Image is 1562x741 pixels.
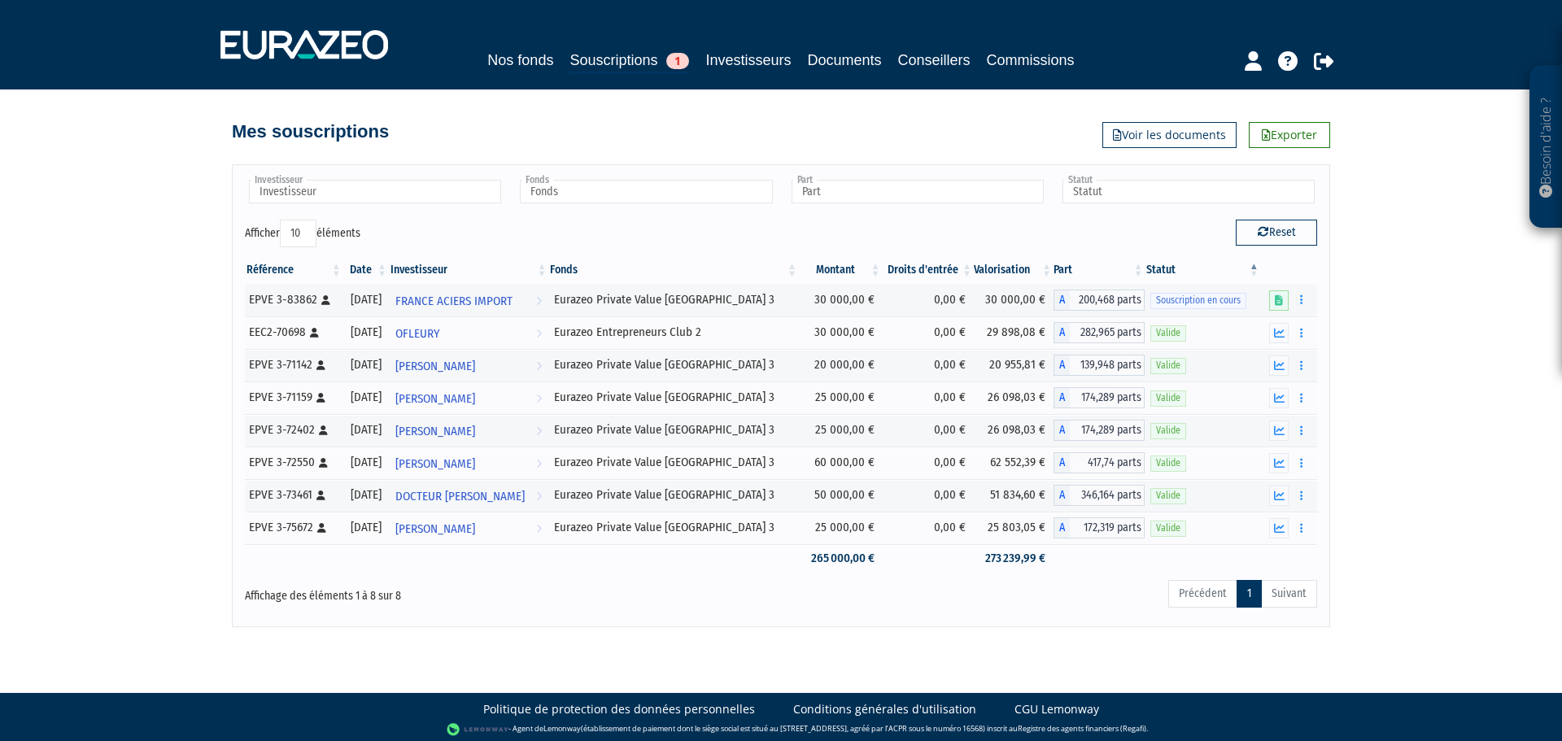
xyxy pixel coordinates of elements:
[536,319,542,349] i: Voir l'investisseur
[249,389,338,406] div: EPVE 3-71159
[389,381,548,414] a: [PERSON_NAME]
[1537,74,1555,220] p: Besoin d'aide ?
[536,449,542,479] i: Voir l'investisseur
[1054,290,1145,311] div: A - Eurazeo Private Value Europe 3
[349,421,383,438] div: [DATE]
[245,220,360,247] label: Afficher éléments
[1237,580,1262,608] a: 1
[395,482,525,512] span: DOCTEUR [PERSON_NAME]
[249,519,338,536] div: EPVE 3-75672
[974,544,1054,573] td: 273 239,99 €
[349,356,383,373] div: [DATE]
[974,512,1054,544] td: 25 803,05 €
[316,393,325,403] i: [Français] Personne physique
[883,381,974,414] td: 0,00 €
[1054,420,1070,441] span: A
[389,447,548,479] a: [PERSON_NAME]
[1150,325,1186,341] span: Valide
[483,701,755,717] a: Politique de protection des données personnelles
[389,479,548,512] a: DOCTEUR [PERSON_NAME]
[1014,701,1099,717] a: CGU Lemonway
[799,284,883,316] td: 30 000,00 €
[1150,521,1186,536] span: Valide
[536,416,542,447] i: Voir l'investisseur
[1054,322,1070,343] span: A
[316,360,325,370] i: [Français] Personne physique
[249,291,338,308] div: EPVE 3-83862
[343,256,389,284] th: Date: activer pour trier la colonne par ordre croissant
[898,49,971,72] a: Conseillers
[883,256,974,284] th: Droits d'entrée: activer pour trier la colonne par ordre croissant
[1054,387,1070,408] span: A
[536,384,542,414] i: Voir l'investisseur
[799,316,883,349] td: 30 000,00 €
[1150,293,1246,308] span: Souscription en cours
[1102,122,1237,148] a: Voir les documents
[883,284,974,316] td: 0,00 €
[249,324,338,341] div: EEC2-70698
[1054,387,1145,408] div: A - Eurazeo Private Value Europe 3
[389,414,548,447] a: [PERSON_NAME]
[349,454,383,471] div: [DATE]
[1070,485,1145,506] span: 346,164 parts
[799,447,883,479] td: 60 000,00 €
[1150,488,1186,503] span: Valide
[1054,517,1145,538] div: A - Eurazeo Private Value Europe 3
[1054,322,1145,343] div: A - Eurazeo Entrepreneurs Club 2
[1150,455,1186,471] span: Valide
[536,286,542,316] i: Voir l'investisseur
[883,349,974,381] td: 0,00 €
[883,479,974,512] td: 0,00 €
[349,519,383,536] div: [DATE]
[1070,452,1145,473] span: 417,74 parts
[536,351,542,381] i: Voir l'investisseur
[395,286,513,316] span: FRANCE ACIERS IMPORT
[808,49,882,72] a: Documents
[799,349,883,381] td: 20 000,00 €
[349,389,383,406] div: [DATE]
[883,447,974,479] td: 0,00 €
[1150,423,1186,438] span: Valide
[799,414,883,447] td: 25 000,00 €
[310,328,319,338] i: [Français] Personne physique
[1054,452,1070,473] span: A
[395,449,475,479] span: [PERSON_NAME]
[974,479,1054,512] td: 51 834,60 €
[349,486,383,503] div: [DATE]
[319,425,328,435] i: [Français] Personne physique
[321,295,330,305] i: [Français] Personne physique
[245,256,343,284] th: Référence : activer pour trier la colonne par ordre croissant
[1054,290,1070,311] span: A
[883,414,974,447] td: 0,00 €
[974,381,1054,414] td: 26 098,03 €
[974,414,1054,447] td: 26 098,03 €
[1070,517,1145,538] span: 172,319 parts
[554,486,793,503] div: Eurazeo Private Value [GEOGRAPHIC_DATA] 3
[395,319,439,349] span: OFLEURY
[249,356,338,373] div: EPVE 3-71142
[554,454,793,471] div: Eurazeo Private Value [GEOGRAPHIC_DATA] 3
[389,284,548,316] a: FRANCE ACIERS IMPORT
[554,421,793,438] div: Eurazeo Private Value [GEOGRAPHIC_DATA] 3
[987,49,1075,72] a: Commissions
[554,291,793,308] div: Eurazeo Private Value [GEOGRAPHIC_DATA] 3
[389,316,548,349] a: OFLEURY
[883,512,974,544] td: 0,00 €
[389,256,548,284] th: Investisseur: activer pour trier la colonne par ordre croissant
[487,49,553,72] a: Nos fonds
[1054,517,1070,538] span: A
[705,49,791,72] a: Investisseurs
[1150,390,1186,406] span: Valide
[395,351,475,381] span: [PERSON_NAME]
[1070,355,1145,376] span: 139,948 parts
[793,701,976,717] a: Conditions générales d'utilisation
[799,256,883,284] th: Montant: activer pour trier la colonne par ordre croissant
[395,416,475,447] span: [PERSON_NAME]
[249,486,338,503] div: EPVE 3-73461
[974,316,1054,349] td: 29 898,08 €
[536,482,542,512] i: Voir l'investisseur
[799,479,883,512] td: 50 000,00 €
[666,53,689,69] span: 1
[554,356,793,373] div: Eurazeo Private Value [GEOGRAPHIC_DATA] 3
[1054,256,1145,284] th: Part: activer pour trier la colonne par ordre croissant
